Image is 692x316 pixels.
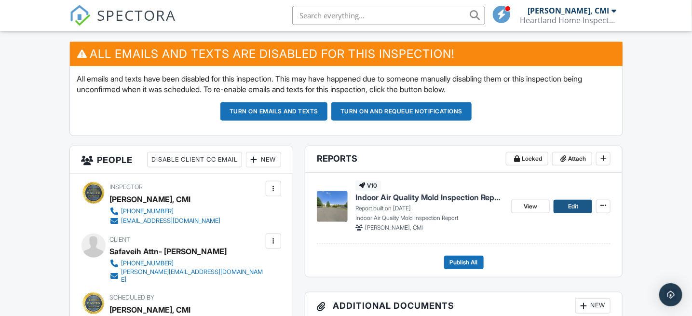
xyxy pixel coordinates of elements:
span: Scheduled By [110,294,155,301]
span: Inspector [110,183,143,191]
div: Heartland Home Inspections LLC [520,15,617,25]
a: SPECTORA [69,13,176,33]
input: Search everything... [292,6,485,25]
img: The Best Home Inspection Software - Spectora [69,5,91,26]
button: Turn on emails and texts [220,102,327,121]
span: Client [110,236,131,243]
div: [PERSON_NAME], CMI [528,6,610,15]
div: Disable Client CC Email [147,152,242,167]
h3: All emails and texts are disabled for this inspection! [70,42,623,66]
div: [PHONE_NUMBER] [122,260,174,267]
button: Turn on and Requeue Notifications [331,102,472,121]
div: [PERSON_NAME][EMAIL_ADDRESS][DOMAIN_NAME] [122,268,263,284]
a: [PHONE_NUMBER] [110,259,263,268]
a: [PERSON_NAME][EMAIL_ADDRESS][DOMAIN_NAME] [110,268,263,284]
div: [PERSON_NAME], CMI [110,192,191,206]
div: Open Intercom Messenger [659,283,682,306]
div: Safaveih Attn- [PERSON_NAME] [110,244,227,259]
p: All emails and texts have been disabled for this inspection. This may have happened due to someon... [77,73,615,95]
div: New [246,152,281,167]
h3: People [70,146,293,174]
div: New [575,298,611,314]
a: [PHONE_NUMBER] [110,206,221,216]
div: [PHONE_NUMBER] [122,207,174,215]
a: [EMAIL_ADDRESS][DOMAIN_NAME] [110,216,221,226]
div: [EMAIL_ADDRESS][DOMAIN_NAME] [122,217,221,225]
span: SPECTORA [97,5,176,25]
